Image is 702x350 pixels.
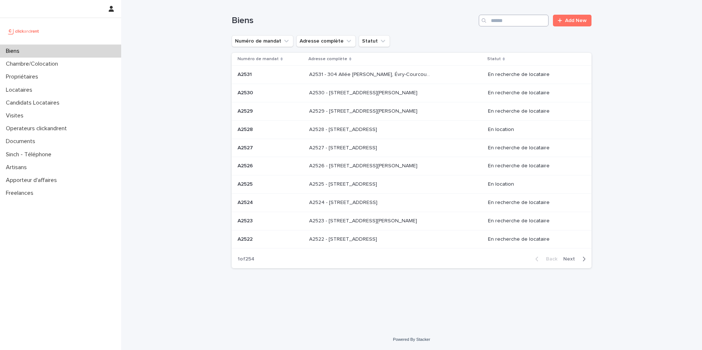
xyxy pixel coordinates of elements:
[479,15,549,26] input: Search
[487,55,501,63] p: Statut
[308,55,347,63] p: Adresse complète
[238,161,254,169] p: A2526
[232,175,591,194] tr: A2525A2525 A2525 - [STREET_ADDRESS]A2525 - [STREET_ADDRESS] En location
[232,230,591,248] tr: A2522A2522 A2522 - [STREET_ADDRESS]A2522 - [STREET_ADDRESS] En recherche de locataire
[232,212,591,230] tr: A2523A2523 A2523 - [STREET_ADDRESS][PERSON_NAME]A2523 - [STREET_ADDRESS][PERSON_NAME] En recherch...
[232,139,591,157] tr: A2527A2527 A2527 - [STREET_ADDRESS]A2527 - [STREET_ADDRESS] En recherche de locataire
[3,73,44,80] p: Propriétaires
[488,236,580,243] p: En recherche de locataire
[309,161,419,169] p: A2526 - [STREET_ADDRESS][PERSON_NAME]
[309,125,379,133] p: A2528 - [STREET_ADDRESS]
[488,181,580,187] p: En location
[309,216,419,224] p: A2523 - 18 quai Alphonse Le Gallo, Boulogne-Billancourt 92100
[3,138,41,145] p: Documents
[488,90,580,96] p: En recherche de locataire
[238,125,254,133] p: A2528
[3,177,63,184] p: Apporteur d'affaires
[6,24,41,39] img: UCB0brd3T0yccxBKYDjQ
[529,256,560,262] button: Back
[309,235,379,243] p: A2522 - [STREET_ADDRESS]
[3,164,33,171] p: Artisans
[238,88,254,96] p: A2530
[3,190,39,197] p: Freelances
[3,87,38,94] p: Locataires
[238,216,254,224] p: A2523
[488,218,580,224] p: En recherche de locataire
[309,107,419,114] p: A2529 - 14 rue Honoré de Balzac, Garges-lès-Gonesse 95140
[238,107,254,114] p: A2529
[3,48,25,55] p: Biens
[309,143,379,151] p: A2527 - [STREET_ADDRESS]
[238,235,254,243] p: A2522
[488,108,580,114] p: En recherche de locataire
[393,337,430,342] a: Powered By Stacker
[238,180,254,187] p: A2525
[232,84,591,102] tr: A2530A2530 A2530 - [STREET_ADDRESS][PERSON_NAME]A2530 - [STREET_ADDRESS][PERSON_NAME] En recherch...
[3,99,65,106] p: Candidats Locataires
[553,15,591,26] a: Add New
[232,35,293,47] button: Numéro de mandat
[542,256,557,262] span: Back
[232,15,476,26] h1: Biens
[309,70,433,78] p: A2531 - 304 Allée Pablo Neruda, Évry-Courcouronnes 91000
[309,180,379,187] p: A2525 - [STREET_ADDRESS]
[563,256,579,262] span: Next
[3,112,29,119] p: Visites
[238,143,254,151] p: A2527
[488,127,580,133] p: En location
[238,70,253,78] p: A2531
[238,198,254,206] p: A2524
[232,102,591,120] tr: A2529A2529 A2529 - [STREET_ADDRESS][PERSON_NAME]A2529 - [STREET_ADDRESS][PERSON_NAME] En recherch...
[238,55,279,63] p: Numéro de mandat
[560,256,591,262] button: Next
[309,198,379,206] p: A2524 - [STREET_ADDRESS]
[488,72,580,78] p: En recherche de locataire
[3,151,57,158] p: Sinch - Téléphone
[359,35,390,47] button: Statut
[232,157,591,175] tr: A2526A2526 A2526 - [STREET_ADDRESS][PERSON_NAME]A2526 - [STREET_ADDRESS][PERSON_NAME] En recherch...
[232,66,591,84] tr: A2531A2531 A2531 - 304 Allée [PERSON_NAME], Évry-Courcouronnes 91000A2531 - 304 Allée [PERSON_NAM...
[232,250,260,268] p: 1 of 254
[232,193,591,212] tr: A2524A2524 A2524 - [STREET_ADDRESS]A2524 - [STREET_ADDRESS] En recherche de locataire
[565,18,587,23] span: Add New
[488,200,580,206] p: En recherche de locataire
[232,120,591,139] tr: A2528A2528 A2528 - [STREET_ADDRESS]A2528 - [STREET_ADDRESS] En location
[488,145,580,151] p: En recherche de locataire
[3,61,64,68] p: Chambre/Colocation
[309,88,419,96] p: A2530 - [STREET_ADDRESS][PERSON_NAME]
[3,125,73,132] p: Operateurs clickandrent
[488,163,580,169] p: En recherche de locataire
[296,35,356,47] button: Adresse complète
